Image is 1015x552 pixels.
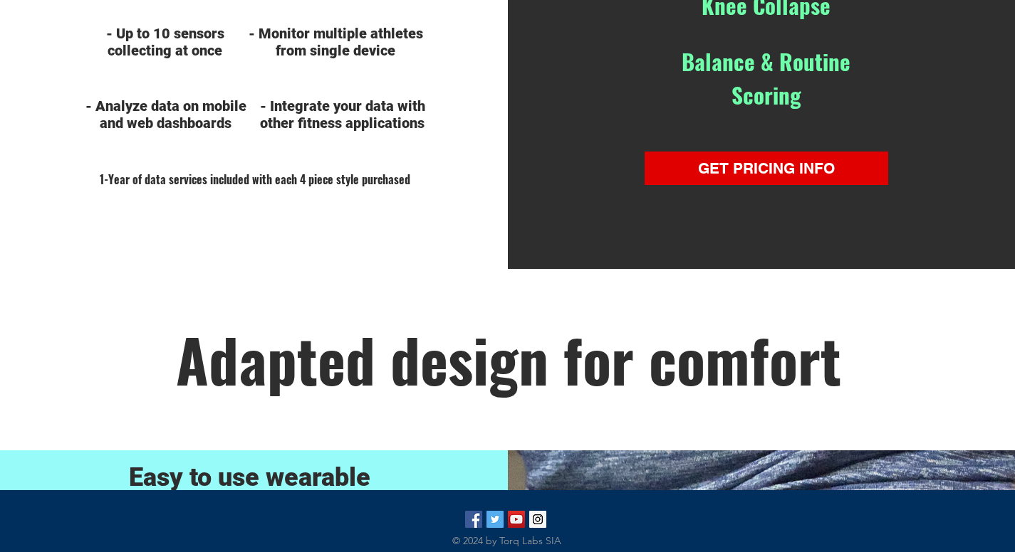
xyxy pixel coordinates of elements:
[452,534,561,547] span: © 2024 by Torq Labs SIA
[698,158,835,179] span: GET PRICING INFO
[948,485,1015,552] iframe: Wix Chat
[249,25,423,59] span: - Monitor multiple athletes from single device
[106,25,224,59] span: - Up to 10 sensors collecting at once
[100,171,410,188] span: 1-Year of data services included with each 4 piece style purchased
[465,511,482,528] img: Facebook Social Icon
[260,97,425,132] span: - Integrate your data with other fitness applications
[129,462,370,527] span: Easy to use wearable technology
[508,511,525,528] img: YouTube Social Icon
[529,511,546,528] img: Torq_Labs Instagram
[682,45,850,111] span: Balance & Routine Scoring
[645,152,888,185] a: GET PRICING INFO
[465,511,546,528] ul: Social Bar
[85,97,246,132] span: - Analyze data on mobile and web dashboards
[176,315,841,403] span: Adapted design for comfort
[486,511,504,528] img: Twitter Social Icon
